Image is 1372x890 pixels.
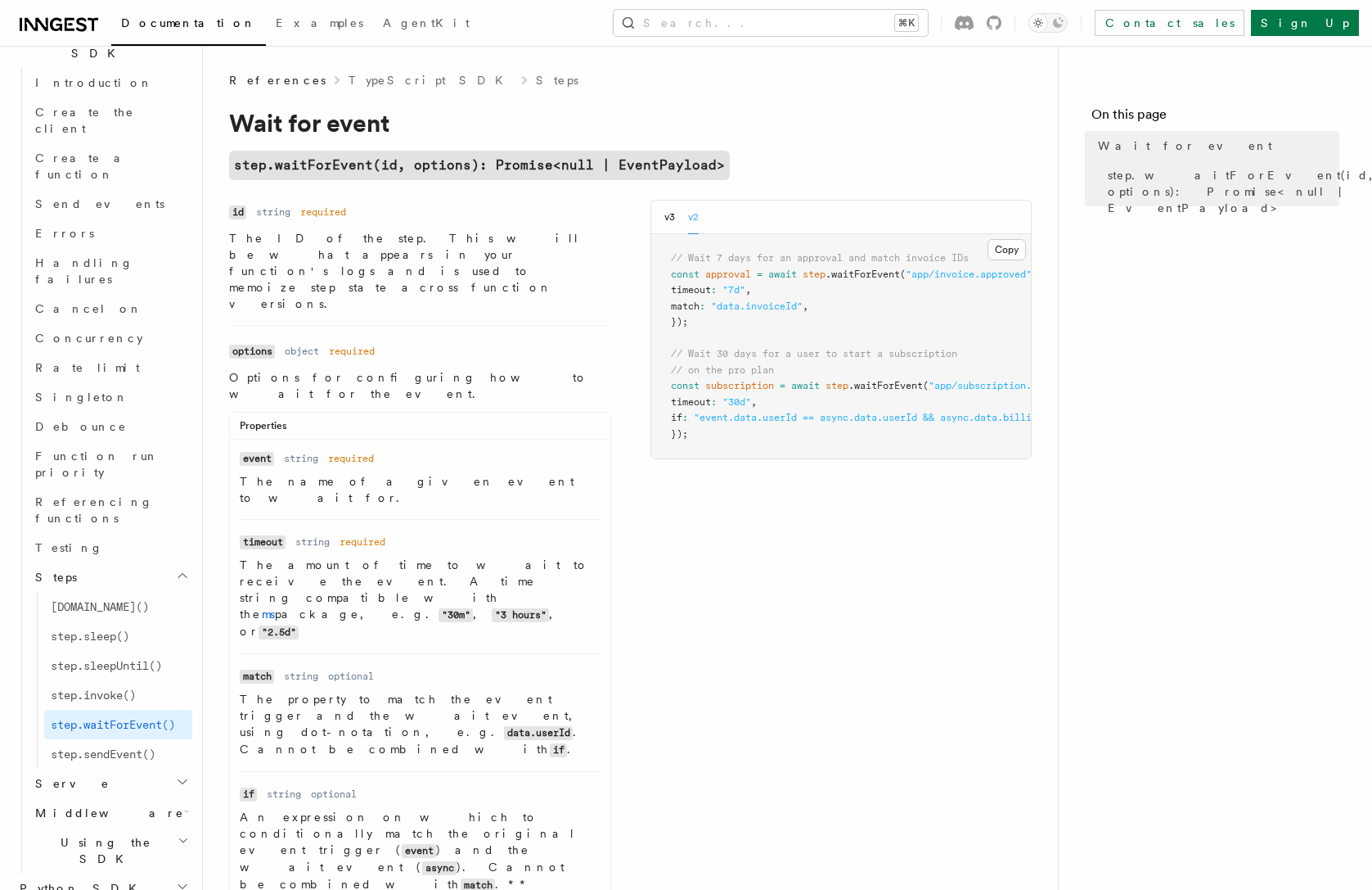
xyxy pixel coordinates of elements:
[229,369,611,402] p: Options for configuring how to wait for the event.
[768,269,797,280] span: await
[51,630,129,643] span: step.sleep()
[1091,131,1339,160] a: Wait for event
[262,608,275,621] a: ms
[35,361,140,374] span: Rate limit
[51,659,162,672] span: step.sleepUntil()
[35,256,133,286] span: Handling failures
[29,68,192,97] a: Introduction
[504,726,573,740] code: data.userId
[240,557,601,640] p: The amount of time to wait to receive the event. A time string compatible with the package, e.g. ...
[923,380,929,391] span: (
[711,300,803,312] span: "data.invoiceId"
[29,592,192,769] div: Steps
[44,680,192,710] a: step.invoke()
[29,248,192,294] a: Handling failures
[240,670,274,684] code: match
[35,227,94,240] span: Errors
[1098,138,1272,154] span: Wait for event
[35,151,133,181] span: Create a function
[29,97,192,143] a: Create the client
[929,380,1077,391] span: "app/subscription.created"
[383,16,470,29] span: AgentKit
[328,670,374,683] dd: optional
[229,151,730,180] a: step.waitForEvent(id, options): Promise<null | EventPayload>
[29,412,192,441] a: Debounce
[266,5,373,44] a: Examples
[51,748,155,761] span: step.sendEvent()
[121,16,256,29] span: Documentation
[349,72,513,88] a: TypeScript SDK
[35,332,143,345] span: Concurrency
[671,428,688,440] span: });
[29,143,192,189] a: Create a function
[51,600,149,613] span: [DOMAIN_NAME]()
[35,302,142,315] span: Cancel on
[711,284,717,296] span: :
[699,300,705,312] span: :
[256,206,290,219] dd: string
[29,834,178,867] span: Using the SDK
[722,396,751,408] span: "30d"
[751,396,757,408] span: ,
[240,535,286,549] code: timeout
[35,495,153,525] span: Referencing functions
[745,284,751,296] span: ,
[825,380,848,391] span: step
[671,380,699,391] span: const
[536,72,578,88] a: Steps
[671,364,774,376] span: // on the pro plan
[229,345,275,359] code: options
[44,651,192,680] a: step.sleepUntil()
[44,739,192,769] a: step.sendEvent()
[230,419,610,440] div: Properties
[550,743,567,757] code: if
[671,300,699,312] span: match
[439,608,473,622] code: "30m"
[229,108,884,138] h1: Wait for event
[29,775,110,792] span: Serve
[694,412,1129,423] span: "event.data.userId == async.data.userId && async.data.billing_plan == 'pro'"
[285,345,319,358] dd: object
[240,452,274,466] code: event
[29,353,192,382] a: Rate limit
[29,828,192,874] button: Using the SDK
[29,219,192,248] a: Errors
[29,487,192,533] a: Referencing functions
[757,269,762,280] span: =
[284,452,318,465] dd: string
[240,691,601,758] p: The property to match the event trigger and the wait event, using dot-notation, e.g. . Cannot be ...
[240,788,257,802] code: if
[803,300,808,312] span: ,
[44,592,192,621] a: [DOMAIN_NAME]()
[671,316,688,328] span: });
[1101,160,1339,223] a: step.waitForEvent(id, options): Promise<null | EventPayload>
[29,441,192,487] a: Function run priority
[29,294,192,323] a: Cancel on
[825,269,900,280] span: .waitForEvent
[51,689,136,702] span: step.invoke()
[722,284,745,296] span: "7d"
[711,396,717,408] span: :
[29,533,192,562] a: Testing
[671,252,969,264] span: // Wait 7 days for an approval and match invoice IDs
[35,420,127,433] span: Debounce
[35,541,103,554] span: Testing
[35,106,134,135] span: Create the client
[688,201,699,234] button: v2
[300,206,346,219] dd: required
[900,269,906,280] span: (
[780,380,785,391] span: =
[906,269,1032,280] span: "app/invoice.approved"
[29,382,192,412] a: Singleton
[1028,13,1068,33] button: Toggle dark mode
[803,269,825,280] span: step
[13,68,192,874] div: TypeScript SDK
[664,201,675,234] button: v3
[705,269,751,280] span: approval
[791,380,820,391] span: await
[328,452,374,465] dd: required
[29,798,192,828] button: Middleware
[705,380,774,391] span: subscription
[267,788,301,801] dd: string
